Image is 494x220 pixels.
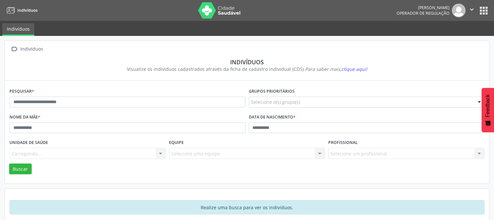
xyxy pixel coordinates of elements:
[9,86,34,97] label: Pesquisar
[482,88,494,132] button: Feedback - Mostrar pesquisa
[328,138,358,148] label: Profissional
[9,44,44,54] a:  Indivíduos
[9,44,19,54] i: 
[485,94,491,117] span: Feedback
[14,66,480,72] div: Visualize os indivíduos cadastrados através da ficha de cadastro individual (CDS).
[17,8,38,13] span: Indivíduos
[2,23,34,36] a: Indivíduos
[9,164,32,175] button: Buscar
[397,5,450,10] div: [PERSON_NAME]
[305,66,367,72] i: Para saber mais,
[9,138,48,148] label: Unidade de saúde
[397,10,450,16] span: Operador de regulação
[452,4,466,17] img: img
[5,5,38,16] a: Indivíduos
[251,99,300,105] span: Selecione o(s) grupo(s)
[169,138,184,148] label: Equipe
[19,44,44,54] div: Indivíduos
[14,58,480,66] div: Indivíduos
[249,86,295,97] label: Grupos prioritários
[249,112,296,122] label: Data de nascimento
[468,6,475,13] i: 
[9,200,485,214] div: Realize uma busca para ver os indivíduos.
[9,112,40,122] label: Nome da mãe
[478,5,489,16] button: apps
[341,66,367,72] span: clique aqui!
[466,4,478,17] button: 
